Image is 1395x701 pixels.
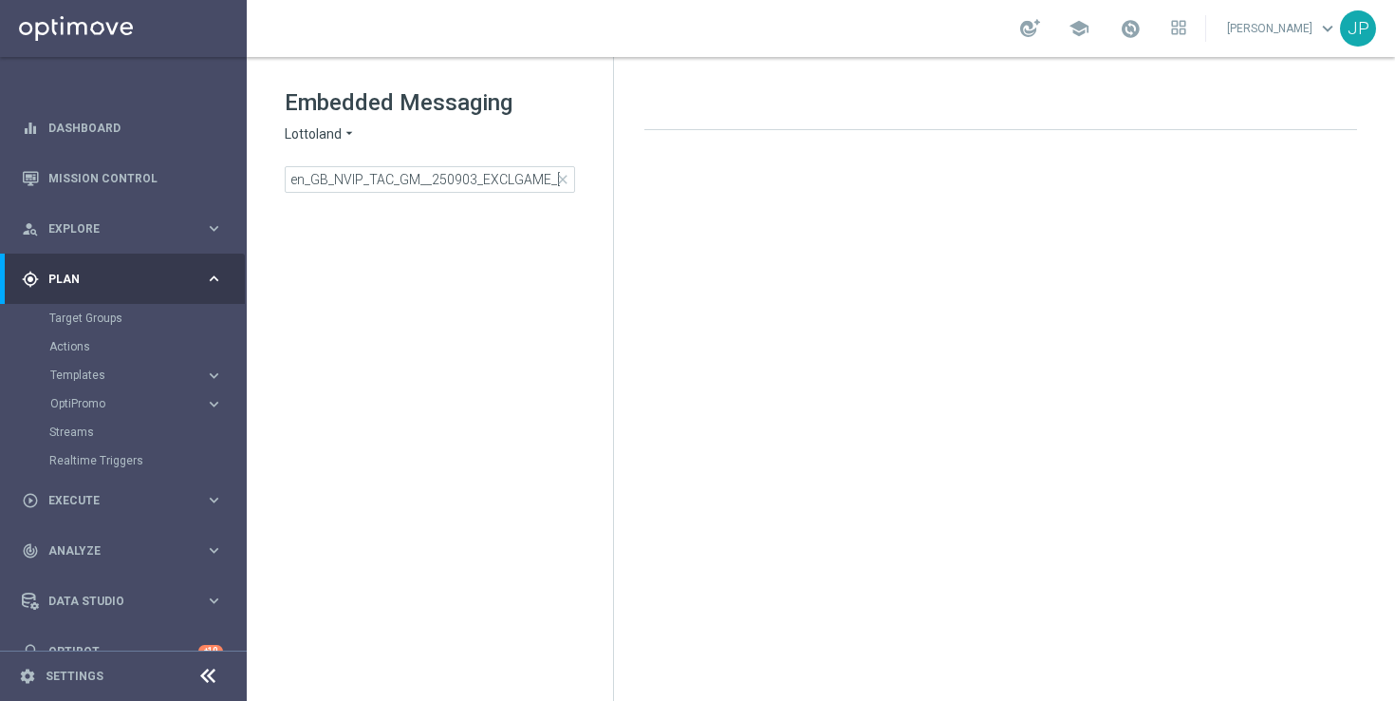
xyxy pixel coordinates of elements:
i: keyboard_arrow_right [205,541,223,559]
span: Plan [48,274,205,285]
div: Optibot [22,626,223,676]
span: Execute [48,495,205,506]
button: person_search Explore keyboard_arrow_right [21,221,224,237]
span: Data Studio [48,596,205,607]
button: gps_fixed Plan keyboard_arrow_right [21,272,224,287]
div: Target Groups [49,304,245,332]
div: Execute [22,492,205,509]
button: lightbulb Optibot +10 [21,644,224,659]
div: JP [1340,10,1376,47]
button: equalizer Dashboard [21,121,224,136]
i: keyboard_arrow_right [205,219,223,237]
a: Mission Control [48,153,223,203]
i: keyboard_arrow_right [205,367,223,385]
i: play_circle_outline [22,492,39,509]
button: Templates keyboard_arrow_right [49,368,224,383]
span: keyboard_arrow_down [1317,18,1338,39]
div: Templates [50,369,205,381]
div: Realtime Triggers [49,446,245,475]
i: settings [19,668,36,685]
span: Lottoland [285,125,342,143]
button: Mission Control [21,171,224,186]
a: Realtime Triggers [49,453,197,468]
div: Data Studio [22,593,205,610]
a: Streams [49,425,197,440]
div: +10 [198,645,223,657]
h1: Embedded Messaging [285,87,575,118]
div: Plan [22,271,205,288]
a: Actions [49,339,197,354]
i: keyboard_arrow_right [205,395,223,413]
i: arrow_drop_down [342,125,357,143]
i: keyboard_arrow_right [205,491,223,509]
div: OptiPromo [49,389,245,418]
div: Templates [49,361,245,389]
i: equalizer [22,120,39,137]
div: Mission Control [22,153,223,203]
button: Lottoland arrow_drop_down [285,125,357,143]
span: Analyze [48,545,205,557]
i: track_changes [22,542,39,559]
div: Explore [22,220,205,237]
a: Settings [46,671,103,682]
span: Templates [50,369,186,381]
span: OptiPromo [50,398,186,409]
div: Streams [49,418,245,446]
a: [PERSON_NAME]keyboard_arrow_down [1225,14,1340,43]
a: Optibot [48,626,198,676]
div: OptiPromo [50,398,205,409]
i: lightbulb [22,643,39,660]
i: person_search [22,220,39,237]
div: Actions [49,332,245,361]
input: Search Template [285,166,575,193]
i: keyboard_arrow_right [205,270,223,288]
button: Data Studio keyboard_arrow_right [21,594,224,609]
span: close [555,172,570,187]
button: play_circle_outline Execute keyboard_arrow_right [21,493,224,508]
a: Target Groups [49,311,197,326]
button: OptiPromo keyboard_arrow_right [49,396,224,411]
div: Analyze [22,542,205,559]
span: school [1069,18,1089,39]
i: keyboard_arrow_right [205,592,223,610]
div: Dashboard [22,103,223,153]
span: Explore [48,223,205,235]
i: gps_fixed [22,271,39,288]
a: Dashboard [48,103,223,153]
button: track_changes Analyze keyboard_arrow_right [21,543,224,559]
